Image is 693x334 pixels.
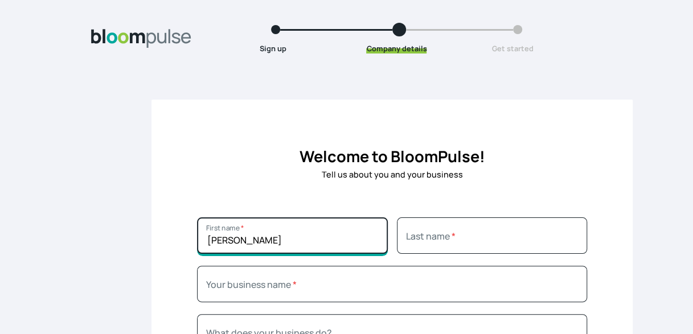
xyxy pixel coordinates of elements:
[492,43,534,53] span: Get started
[260,43,286,53] span: Sign up
[197,168,588,181] p: Tell us about you and your business
[366,43,427,53] span: Company details
[91,23,191,54] img: Bloom Logo
[197,145,588,168] h2: Welcome to BloomPulse!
